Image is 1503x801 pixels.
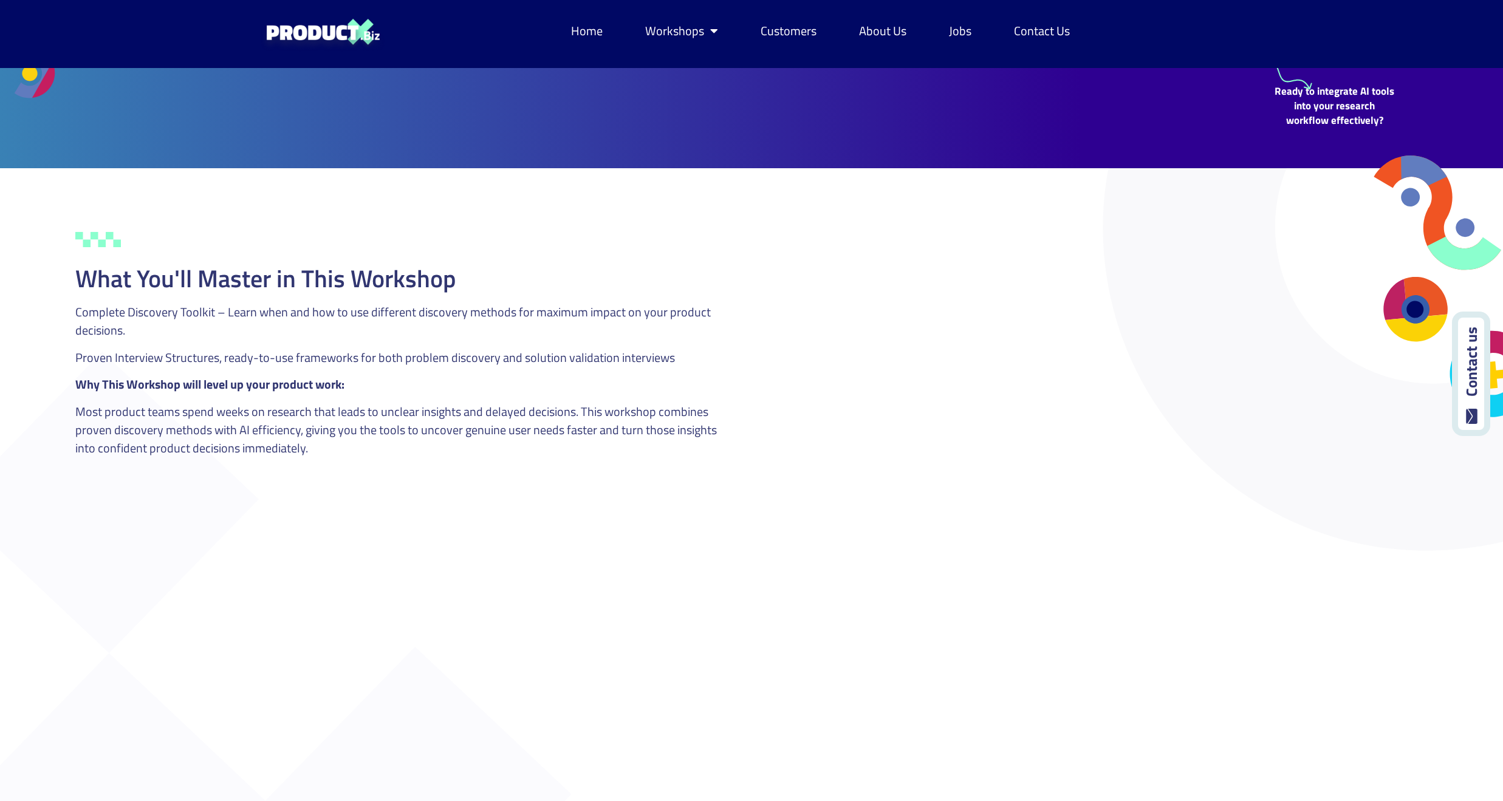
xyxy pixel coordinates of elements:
[75,403,728,457] p: Most product teams spend weeks on research that leads to unclear insights and delayed decisions. ...
[75,349,728,367] p: Proven Interview Structures, ready-to-use frameworks for both problem discovery and solution vali...
[75,375,344,394] strong: Why This Workshop will level up your product work:
[75,267,728,291] h2: What You'll Master in This Workshop
[1275,83,1394,128] span: Ready to integrate AI tools into your research workflow effectively?
[75,303,728,339] p: Complete Discovery Toolkit – Learn when and how to use different discovery methods for maximum im...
